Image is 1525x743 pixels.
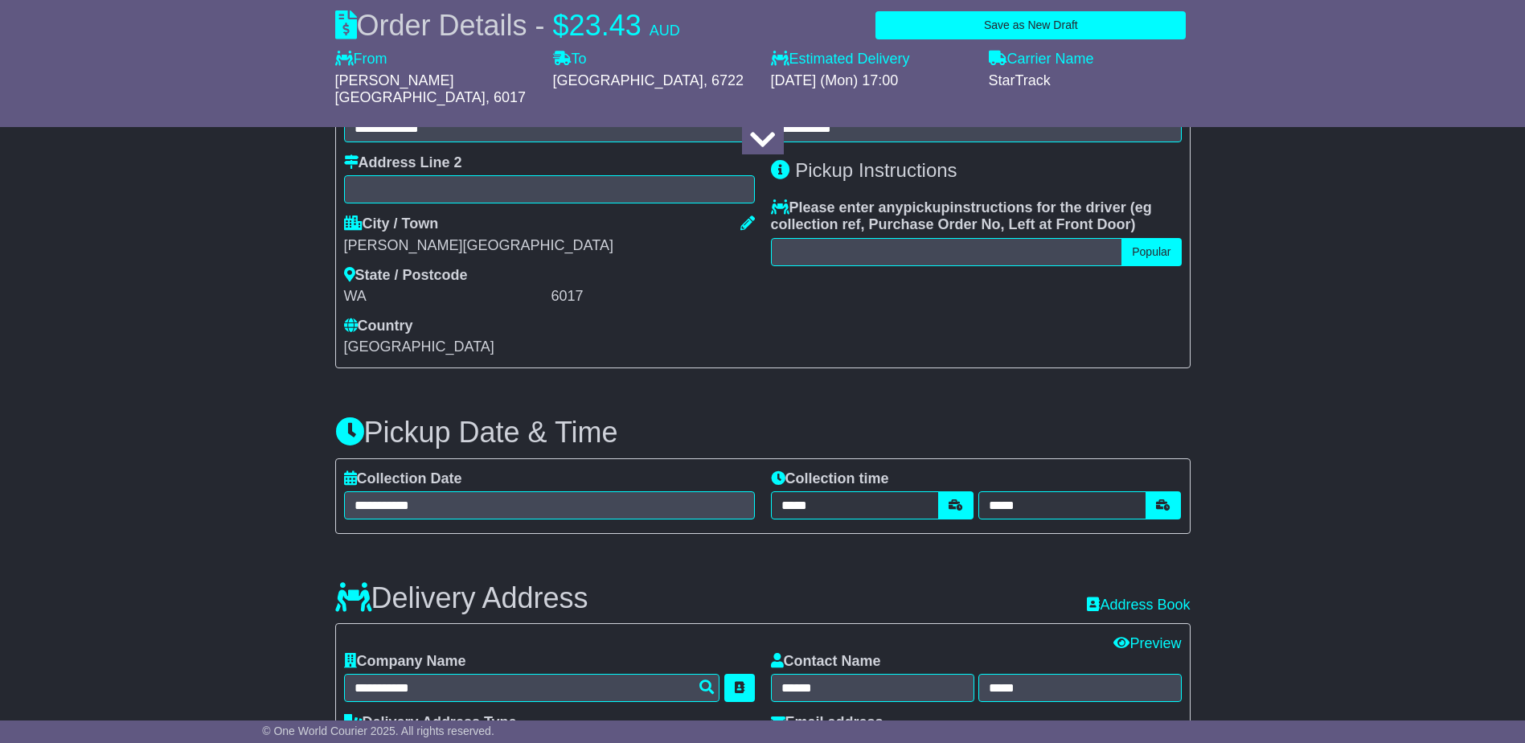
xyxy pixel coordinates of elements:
span: [GEOGRAPHIC_DATA] [553,72,703,88]
span: [PERSON_NAME][GEOGRAPHIC_DATA] [335,72,486,106]
div: StarTrack [989,72,1191,90]
label: Collection time [771,470,889,488]
label: Delivery Address Type [344,714,517,732]
label: From [335,51,387,68]
label: Country [344,318,413,335]
span: $ [553,9,569,42]
label: To [553,51,587,68]
span: , 6017 [486,89,526,105]
label: Please enter any instructions for the driver ( ) [771,199,1182,234]
label: Collection Date [344,470,462,488]
span: pickup [904,199,950,216]
span: 23.43 [569,9,642,42]
span: © One World Courier 2025. All rights reserved. [262,725,494,737]
label: City / Town [344,216,439,233]
div: Order Details - [335,8,680,43]
h3: Delivery Address [335,582,588,614]
div: 6017 [551,288,755,306]
label: State / Postcode [344,267,468,285]
span: eg collection ref, Purchase Order No, Left at Front Door [771,199,1152,233]
label: Estimated Delivery [771,51,973,68]
a: Address Book [1087,597,1190,613]
label: Email address [771,714,883,732]
span: [GEOGRAPHIC_DATA] [344,339,494,355]
h3: Pickup Date & Time [335,417,1191,449]
span: Pickup Instructions [795,159,957,181]
button: Popular [1121,238,1181,266]
label: Company Name [344,653,466,671]
span: AUD [650,23,680,39]
label: Carrier Name [989,51,1094,68]
div: WA [344,288,547,306]
label: Address Line 2 [344,154,462,172]
button: Save as New Draft [875,11,1186,39]
a: Preview [1113,635,1181,651]
div: [PERSON_NAME][GEOGRAPHIC_DATA] [344,237,755,255]
label: Contact Name [771,653,881,671]
div: [DATE] (Mon) 17:00 [771,72,973,90]
span: , 6722 [703,72,744,88]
